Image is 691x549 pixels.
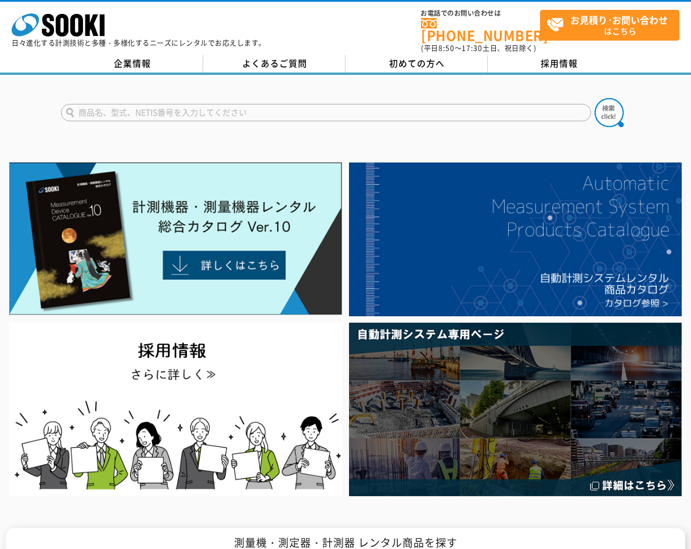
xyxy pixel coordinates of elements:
img: SOOKI recruit [9,323,342,496]
p: 日々進化する計測技術と多種・多様化するニーズにレンタルでお応えします。 [12,39,266,46]
span: 8:50 [438,43,455,53]
img: 自動計測システム専用ページ [349,323,682,496]
img: 自動計測システムカタログ [349,162,682,316]
img: btn_search.png [595,98,624,127]
span: 17:30 [462,43,483,53]
a: [PHONE_NUMBER] [421,18,540,42]
span: 初めての方へ [389,57,445,70]
span: はこちら [546,10,679,39]
input: 商品名、型式、NETIS番号を入力してください [61,104,591,121]
a: お見積り･お問い合わせはこちら [540,10,679,41]
span: (平日 ～ 土日、祝日除く) [421,43,536,53]
a: よくあるご質問 [203,55,345,73]
strong: お見積り･お問い合わせ [570,13,668,27]
img: Catalog Ver10 [9,162,342,315]
a: 企業情報 [61,55,203,73]
a: 採用情報 [488,55,630,73]
a: 初めての方へ [345,55,488,73]
span: お電話でのお問い合わせは [421,10,540,17]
